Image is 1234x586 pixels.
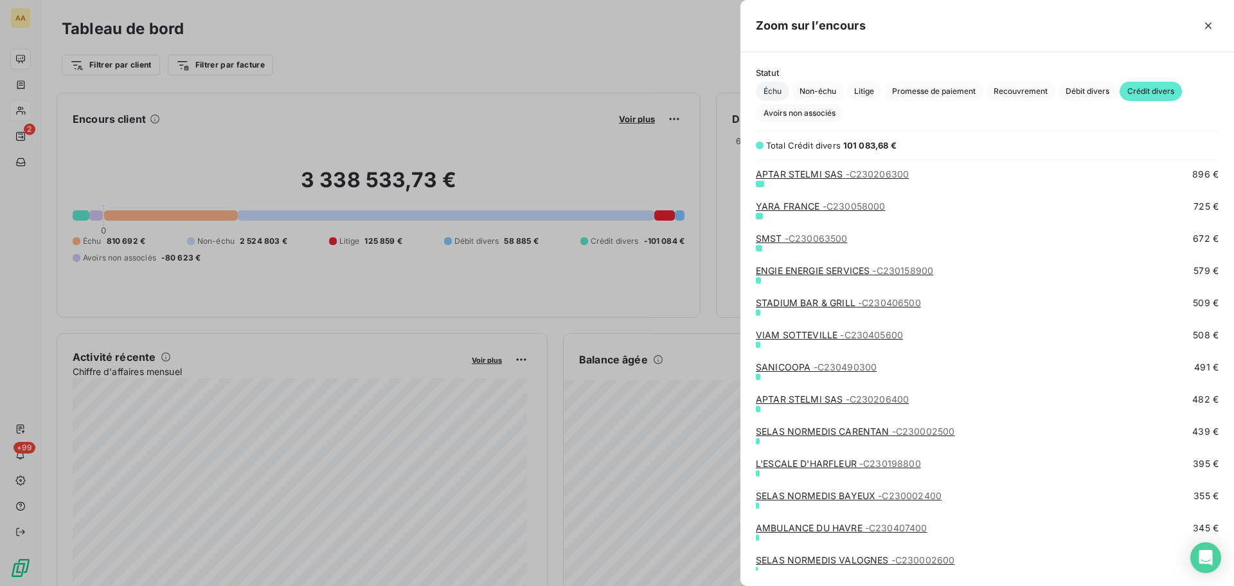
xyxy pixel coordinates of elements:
a: AMBULANCE DU HAVRE [756,522,927,533]
span: - C230406500 [858,297,921,308]
a: APTAR STELMI SAS [756,169,909,179]
a: VIAM SOTTEVILLE [756,329,903,340]
span: 672 € [1193,232,1219,245]
span: - C230002500 [892,426,955,437]
span: - C230206400 [846,394,909,405]
span: 439 € [1192,425,1219,438]
span: - C230206300 [846,169,909,179]
span: 896 € [1192,168,1219,181]
span: 355 € [1194,490,1219,502]
button: Promesse de paiement [884,82,983,101]
span: - C230198800 [859,458,921,469]
span: - C230002400 [878,490,942,501]
button: Litige [846,82,882,101]
span: - C230058000 [823,201,886,212]
div: grid [740,168,1234,571]
a: SMST [756,233,847,244]
button: Avoirs non associés [756,104,843,123]
button: Échu [756,82,789,101]
span: 482 € [1192,393,1219,406]
span: - C230407400 [865,522,927,533]
span: Total Crédit divers [766,140,841,151]
span: 395 € [1193,457,1219,470]
span: - C230002600 [891,554,955,565]
button: Recouvrement [986,82,1055,101]
span: 508 € [1193,329,1219,342]
span: 345 € [1193,522,1219,535]
span: Statut [756,68,1219,78]
span: - C230405600 [840,329,903,340]
a: APTAR STELMI SAS [756,394,909,405]
span: 509 € [1193,297,1219,309]
span: 101 083,68 € [843,140,897,151]
button: Débit divers [1058,82,1117,101]
div: Open Intercom Messenger [1190,542,1221,573]
a: SELAS NORMEDIS BAYEUX [756,490,942,501]
a: SELAS NORMEDIS CARENTAN [756,426,954,437]
a: SANICOOPA [756,362,877,372]
span: - C230490300 [814,362,877,372]
span: 579 € [1194,264,1219,277]
span: 491 € [1194,361,1219,374]
button: Non-échu [792,82,844,101]
a: STADIUM BAR & GRILL [756,297,921,308]
a: SELAS NORMEDIS VALOGNES [756,554,954,565]
span: 725 € [1194,200,1219,213]
a: ENGIE ENERGIE SERVICES [756,265,933,276]
h5: Zoom sur l’encours [756,17,866,35]
a: L'ESCALE D'HARFLEUR [756,458,921,469]
a: YARA FRANCE [756,201,885,212]
span: - C230158900 [872,265,933,276]
button: Crédit divers [1120,82,1182,101]
span: - C230063500 [785,233,848,244]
